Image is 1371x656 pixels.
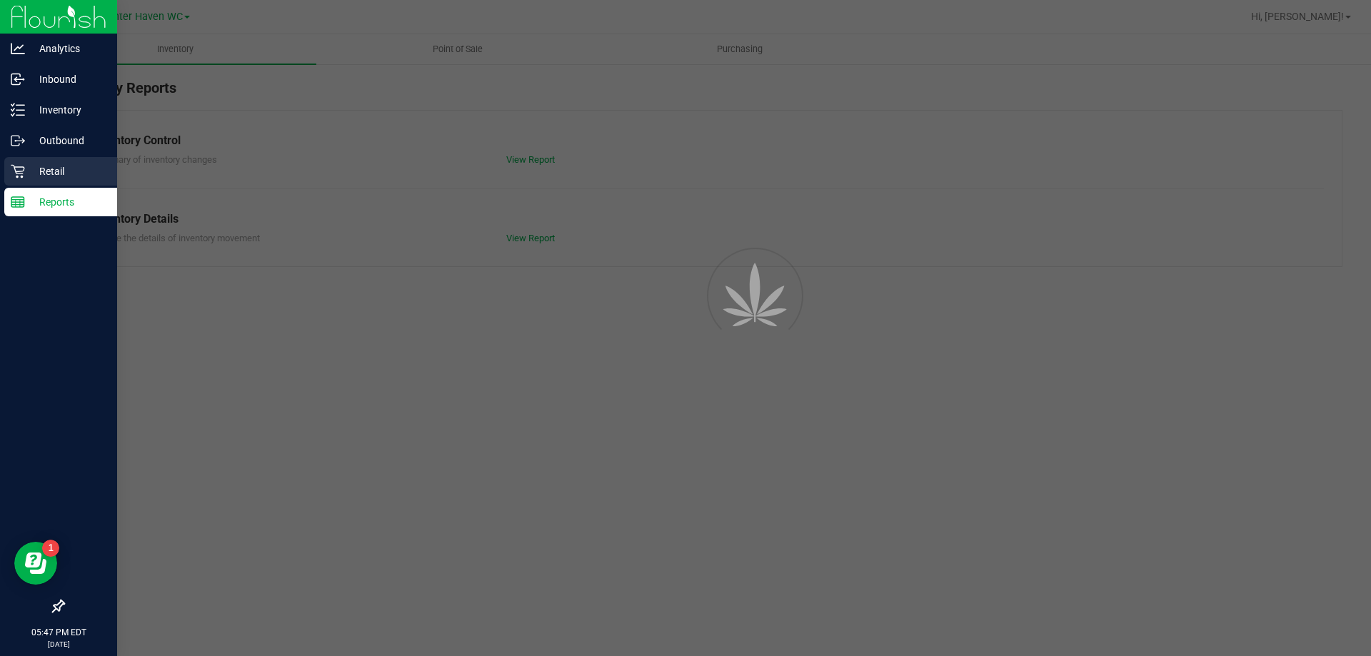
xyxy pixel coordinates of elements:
[11,72,25,86] inline-svg: Inbound
[42,540,59,557] iframe: Resource center unread badge
[25,193,111,211] p: Reports
[6,626,111,639] p: 05:47 PM EDT
[11,133,25,148] inline-svg: Outbound
[11,41,25,56] inline-svg: Analytics
[25,163,111,180] p: Retail
[25,40,111,57] p: Analytics
[11,164,25,178] inline-svg: Retail
[11,103,25,117] inline-svg: Inventory
[14,542,57,585] iframe: Resource center
[25,132,111,149] p: Outbound
[25,71,111,88] p: Inbound
[25,101,111,118] p: Inventory
[6,639,111,650] p: [DATE]
[11,195,25,209] inline-svg: Reports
